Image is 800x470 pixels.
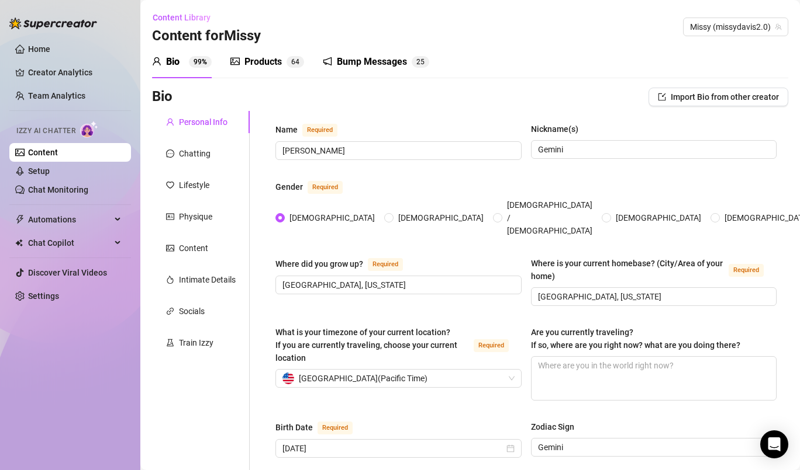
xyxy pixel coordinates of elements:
a: Setup [28,166,50,176]
span: picture [230,57,240,66]
div: Open Intercom Messenger [760,430,788,458]
div: Content [179,242,208,255]
input: Birth Date [282,442,504,455]
div: Bump Messages [337,55,407,69]
div: Physique [179,210,212,223]
span: [DEMOGRAPHIC_DATA] / [DEMOGRAPHIC_DATA] [502,199,597,237]
span: link [166,307,174,315]
label: Nickname(s) [531,123,587,135]
div: Personal Info [179,116,227,128]
span: Required [302,124,337,137]
h3: Content for Missy [152,27,261,46]
div: Socials [179,305,205,318]
a: Home [28,44,50,54]
sup: 99% [189,56,212,68]
a: Chat Monitoring [28,185,88,194]
span: Automations [28,210,111,229]
span: 6 [291,58,295,66]
span: 2 [416,58,420,66]
span: What is your timezone of your current location? If you are currently traveling, choose your curre... [275,328,457,363]
div: Nickname(s) [531,123,578,135]
span: Required [308,181,343,194]
button: Import Bio from other creator [649,88,788,106]
sup: 64 [287,56,304,68]
span: user [166,118,174,126]
input: Where is your current homebase? (City/Area of your home) [538,290,768,303]
span: Import Bio from other creator [671,92,779,102]
label: Zodiac Sign [531,420,582,433]
div: Birth Date [275,421,313,434]
sup: 25 [412,56,429,68]
label: Where did you grow up? [275,257,416,271]
label: Birth Date [275,420,365,434]
a: Content [28,148,58,157]
div: Products [244,55,282,69]
span: [GEOGRAPHIC_DATA] ( Pacific Time ) [299,370,427,387]
label: Gender [275,180,356,194]
span: Gemini [538,438,770,456]
div: Name [275,123,298,136]
div: Chatting [179,147,211,160]
a: Discover Viral Videos [28,268,107,277]
span: experiment [166,339,174,347]
input: Name [282,144,512,157]
span: [DEMOGRAPHIC_DATA] [394,211,488,224]
input: Nickname(s) [538,143,768,156]
span: Are you currently traveling? If so, where are you right now? what are you doing there? [531,328,740,350]
div: Where did you grow up? [275,257,363,270]
button: Content Library [152,8,220,27]
span: user [152,57,161,66]
div: Intimate Details [179,273,236,286]
span: [DEMOGRAPHIC_DATA] [611,211,706,224]
span: Missy (missydavis2.0) [690,18,781,36]
img: Chat Copilot [15,239,23,247]
span: message [166,149,174,158]
span: notification [323,57,332,66]
span: Required [474,339,509,352]
label: Name [275,123,350,137]
span: picture [166,244,174,252]
div: Bio [166,55,180,69]
div: Where is your current homebase? (City/Area of your home) [531,257,725,283]
div: Gender [275,180,303,193]
span: Required [729,264,764,277]
span: Required [318,422,353,434]
a: Creator Analytics [28,63,122,82]
span: [DEMOGRAPHIC_DATA] [285,211,380,224]
span: heart [166,181,174,189]
span: fire [166,276,174,284]
img: logo-BBDzfeDw.svg [9,18,97,29]
span: import [658,93,666,101]
span: Required [368,258,403,271]
input: Where did you grow up? [282,278,512,291]
span: Chat Copilot [28,234,111,252]
div: Lifestyle [179,179,209,192]
span: thunderbolt [15,215,25,224]
div: Zodiac Sign [531,420,574,433]
span: idcard [166,213,174,221]
a: Settings [28,291,59,301]
img: AI Chatter [80,121,98,138]
span: 5 [420,58,425,66]
a: Team Analytics [28,91,85,100]
span: Izzy AI Chatter [16,126,75,137]
span: team [775,23,782,30]
span: 4 [295,58,299,66]
img: us [282,372,294,384]
h3: Bio [152,88,173,106]
label: Where is your current homebase? (City/Area of your home) [531,257,777,283]
span: Content Library [153,13,211,22]
div: Train Izzy [179,336,213,349]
